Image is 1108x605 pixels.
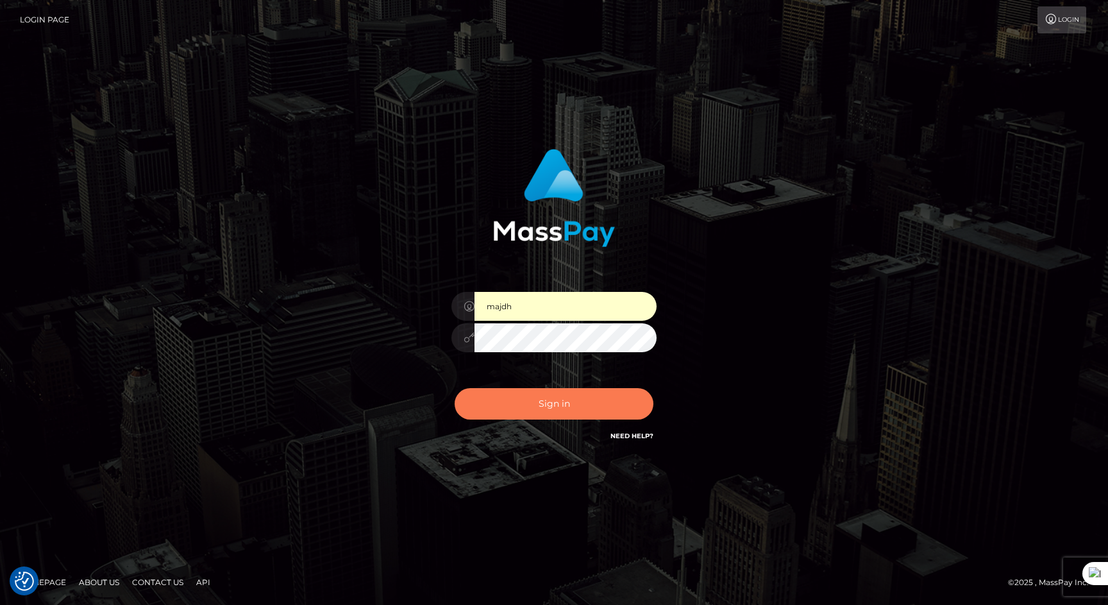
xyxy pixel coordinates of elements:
[191,572,215,592] a: API
[1037,6,1086,33] a: Login
[20,6,69,33] a: Login Page
[455,388,653,420] button: Sign in
[610,432,653,440] a: Need Help?
[74,572,124,592] a: About Us
[474,292,657,321] input: Username...
[14,572,71,592] a: Homepage
[1008,575,1098,590] div: © 2025 , MassPay Inc.
[127,572,189,592] a: Contact Us
[15,572,34,591] button: Consent Preferences
[493,149,615,247] img: MassPay Login
[15,572,34,591] img: Revisit consent button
